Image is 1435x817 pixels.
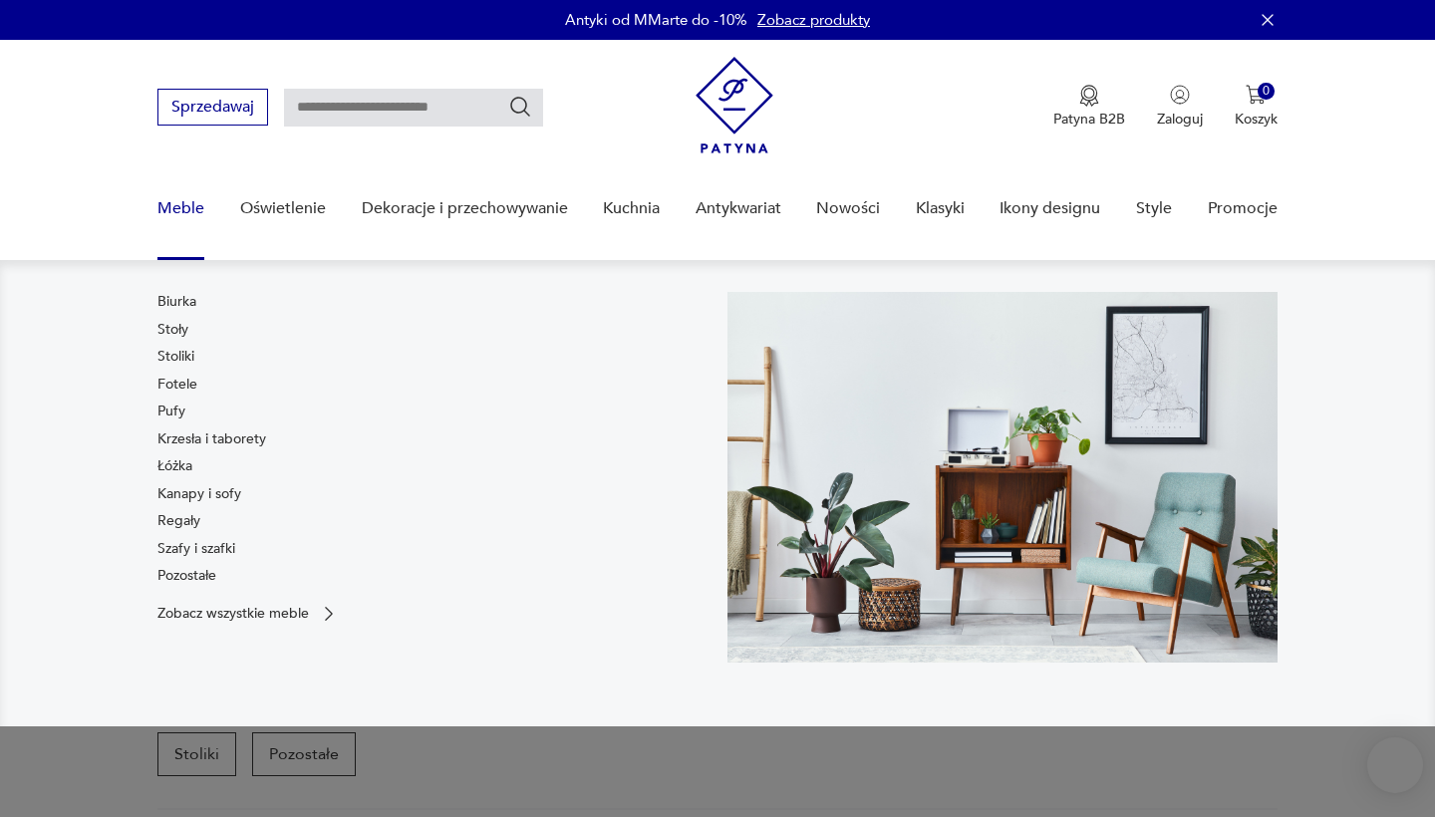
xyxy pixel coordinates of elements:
[1053,85,1125,129] button: Patyna B2B
[157,347,194,367] a: Stoliki
[1079,85,1099,107] img: Ikona medalu
[1367,737,1423,793] iframe: Smartsupp widget button
[157,604,339,624] a: Zobacz wszystkie meble
[916,170,965,247] a: Klasyki
[1053,85,1125,129] a: Ikona medaluPatyna B2B
[157,375,197,395] a: Fotele
[816,170,880,247] a: Nowości
[1246,85,1266,105] img: Ikona koszyka
[1235,85,1278,129] button: 0Koszyk
[157,292,196,312] a: Biurka
[157,484,241,504] a: Kanapy i sofy
[603,170,660,247] a: Kuchnia
[696,170,781,247] a: Antykwariat
[696,57,773,153] img: Patyna - sklep z meblami i dekoracjami vintage
[157,511,200,531] a: Regały
[157,402,185,421] a: Pufy
[757,10,870,30] a: Zobacz produkty
[1157,110,1203,129] p: Zaloguj
[1136,170,1172,247] a: Style
[1000,170,1100,247] a: Ikony designu
[157,456,192,476] a: Łóżka
[157,566,216,586] a: Pozostałe
[157,170,204,247] a: Meble
[157,89,268,126] button: Sprzedawaj
[1235,110,1278,129] p: Koszyk
[1208,170,1278,247] a: Promocje
[1053,110,1125,129] p: Patyna B2B
[1258,83,1275,100] div: 0
[362,170,568,247] a: Dekoracje i przechowywanie
[508,95,532,119] button: Szukaj
[727,292,1278,663] img: 969d9116629659dbb0bd4e745da535dc.jpg
[157,539,235,559] a: Szafy i szafki
[1170,85,1190,105] img: Ikonka użytkownika
[157,320,188,340] a: Stoły
[157,607,309,620] p: Zobacz wszystkie meble
[240,170,326,247] a: Oświetlenie
[565,10,747,30] p: Antyki od MMarte do -10%
[157,429,266,449] a: Krzesła i taborety
[1157,85,1203,129] button: Zaloguj
[157,102,268,116] a: Sprzedawaj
